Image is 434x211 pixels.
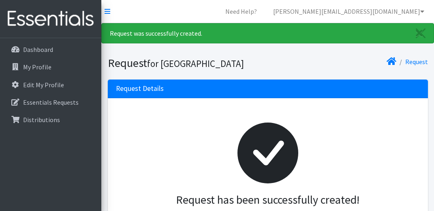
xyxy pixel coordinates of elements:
p: Dashboard [23,45,53,54]
img: HumanEssentials [3,5,98,32]
a: Need Help? [219,3,263,19]
small: for [GEOGRAPHIC_DATA] [147,58,244,69]
a: [PERSON_NAME][EMAIL_ADDRESS][DOMAIN_NAME] [267,3,431,19]
div: Request was successfully created. [101,23,434,43]
a: Edit My Profile [3,77,98,93]
a: Close [408,24,434,43]
a: Request [405,58,428,66]
p: My Profile [23,63,51,71]
p: Edit My Profile [23,81,64,89]
h3: Request Details [116,84,164,93]
h3: Request has been successfully created! [122,193,413,207]
a: Essentials Requests [3,94,98,110]
p: Distributions [23,116,60,124]
a: Dashboard [3,41,98,58]
a: Distributions [3,112,98,128]
h1: Request [108,56,265,70]
p: Essentials Requests [23,98,79,106]
a: My Profile [3,59,98,75]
